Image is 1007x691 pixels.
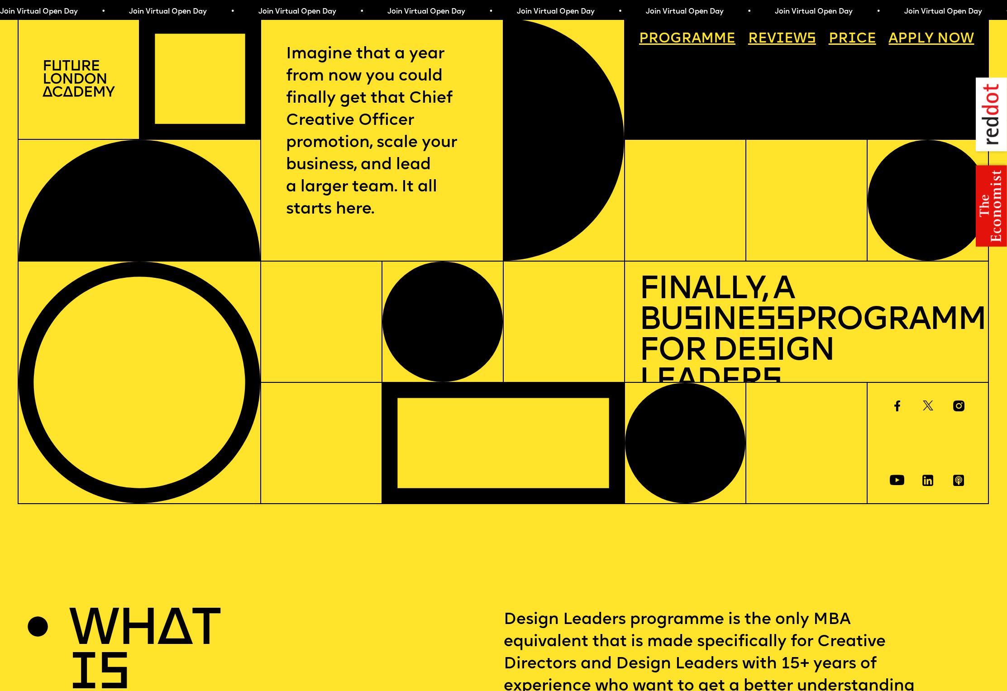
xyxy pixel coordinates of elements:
a: Reviews [741,25,823,53]
a: Price [821,25,883,53]
span: s [762,366,781,398]
span: • [230,8,234,15]
span: • [876,8,880,15]
a: Apply now [882,25,981,53]
span: s [683,305,702,337]
span: • [101,8,105,15]
span: a [692,32,701,46]
h1: Finally, a Bu ine Programme for De ign Leader [639,275,974,398]
span: • [488,8,492,15]
span: s [756,336,776,368]
span: • [359,8,363,15]
span: A [888,32,898,46]
span: • [747,8,751,15]
span: ss [756,305,795,337]
p: Imagine that a year from now you could finally get that Chief Creative Officer promotion, scale y... [286,43,477,221]
span: • [617,8,621,15]
a: Programme [632,25,743,53]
